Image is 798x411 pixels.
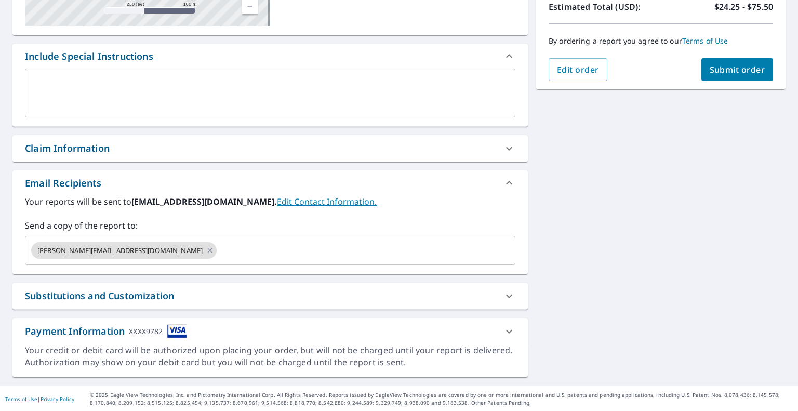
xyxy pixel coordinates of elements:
[25,324,187,338] div: Payment Information
[549,1,661,13] p: Estimated Total (USD):
[714,1,773,13] p: $24.25 - $75.50
[682,36,728,46] a: Terms of Use
[557,64,599,75] span: Edit order
[25,49,153,63] div: Include Special Instructions
[25,176,101,190] div: Email Recipients
[25,289,174,303] div: Substitutions and Customization
[5,396,74,402] p: |
[12,44,528,69] div: Include Special Instructions
[12,170,528,195] div: Email Recipients
[12,135,528,162] div: Claim Information
[12,283,528,309] div: Substitutions and Customization
[167,324,187,338] img: cardImage
[710,64,765,75] span: Submit order
[129,324,163,338] div: XXXX9782
[25,141,110,155] div: Claim Information
[12,318,528,344] div: Payment InformationXXXX9782cardImage
[25,344,515,368] div: Your credit or debit card will be authorized upon placing your order, but will not be charged unt...
[25,195,515,208] label: Your reports will be sent to
[90,391,793,407] p: © 2025 Eagle View Technologies, Inc. and Pictometry International Corp. All Rights Reserved. Repo...
[549,36,773,46] p: By ordering a report you agree to our
[41,395,74,403] a: Privacy Policy
[701,58,774,81] button: Submit order
[31,242,217,259] div: [PERSON_NAME][EMAIL_ADDRESS][DOMAIN_NAME]
[25,219,515,232] label: Send a copy of the report to:
[5,395,37,403] a: Terms of Use
[277,196,377,207] a: EditContactInfo
[549,58,607,81] button: Edit order
[131,196,277,207] b: [EMAIL_ADDRESS][DOMAIN_NAME].
[31,246,209,256] span: [PERSON_NAME][EMAIL_ADDRESS][DOMAIN_NAME]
